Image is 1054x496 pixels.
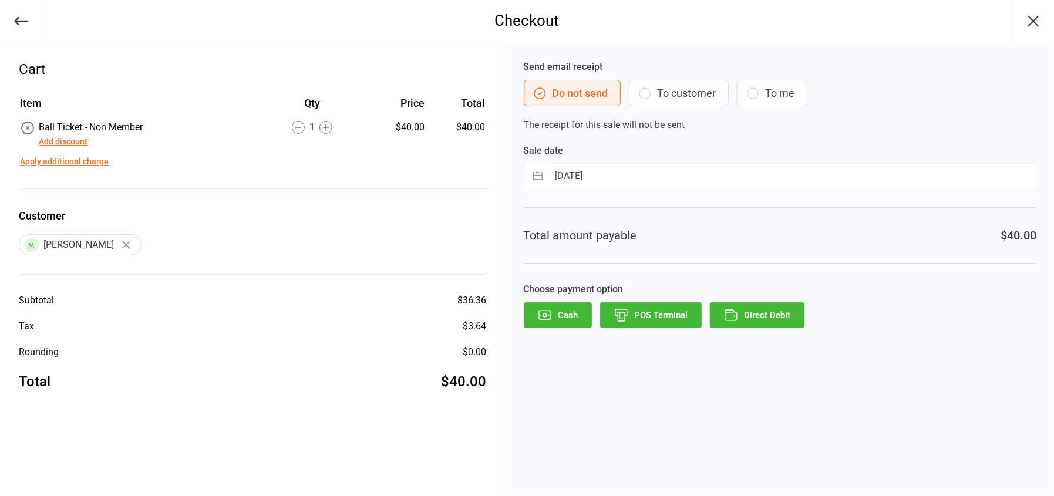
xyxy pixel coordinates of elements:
div: $36.36 [458,293,487,308]
td: $40.00 [429,120,486,149]
div: Tax [19,319,34,333]
div: $0.00 [463,345,487,359]
div: $3.64 [463,319,487,333]
button: POS Terminal [600,302,702,328]
div: Total amount payable [524,227,637,244]
button: Direct Debit [710,302,804,328]
span: Ball Ticket - Non Member [39,122,143,133]
div: [PERSON_NAME] [19,234,142,255]
th: Qty [261,95,364,119]
th: Item [20,95,260,119]
label: Customer [19,208,487,224]
button: To me [737,80,807,106]
div: The receipt for this sale will not be sent [524,60,1036,132]
button: To customer [629,80,729,106]
div: $40.00 [365,120,425,134]
label: Choose payment option [524,282,1036,296]
label: Send email receipt [524,60,1036,74]
button: Do not send [524,80,621,106]
div: 1 [261,120,364,134]
div: $40.00 [1001,227,1036,244]
div: Total [19,371,50,392]
div: Price [365,95,425,111]
div: Cart [19,59,487,80]
label: Sale date [524,144,1036,158]
div: Rounding [19,345,59,359]
th: Total [429,95,486,119]
div: Subtotal [19,293,54,308]
button: Apply additional charge [20,156,109,168]
button: Cash [524,302,592,328]
div: $40.00 [442,371,487,392]
button: Add discount [39,136,87,148]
